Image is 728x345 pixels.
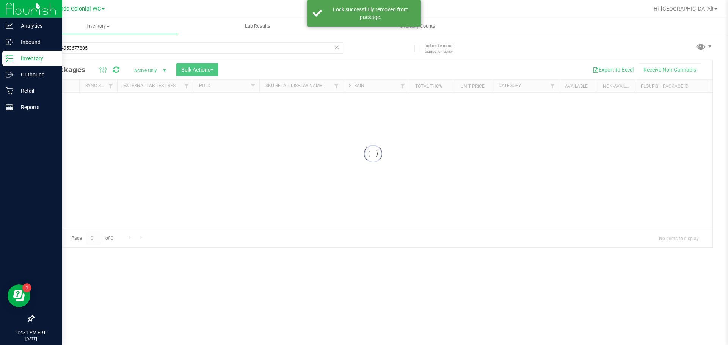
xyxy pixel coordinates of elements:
p: 12:31 PM EDT [3,329,59,336]
inline-svg: Inbound [6,38,13,46]
inline-svg: Reports [6,103,13,111]
input: Search Package ID, Item Name, SKU, Lot or Part Number... [33,42,343,54]
p: Reports [13,103,59,112]
inline-svg: Retail [6,87,13,95]
span: Orlando Colonial WC [50,6,101,12]
span: Hi, [GEOGRAPHIC_DATA]! [654,6,714,12]
p: [DATE] [3,336,59,342]
iframe: Resource center [8,284,30,307]
div: Lock successfully removed from package. [326,6,415,21]
span: Lab Results [235,23,281,30]
p: Outbound [13,70,59,79]
a: Inventory [18,18,178,34]
span: Inventory [18,23,178,30]
p: Inbound [13,37,59,47]
p: Analytics [13,21,59,30]
inline-svg: Analytics [6,22,13,30]
iframe: Resource center unread badge [22,283,31,292]
span: Clear [334,42,339,52]
p: Inventory [13,54,59,63]
p: Retail [13,86,59,95]
inline-svg: Outbound [6,71,13,78]
inline-svg: Inventory [6,55,13,62]
a: Lab Results [178,18,337,34]
span: Include items not tagged for facility [425,43,463,54]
